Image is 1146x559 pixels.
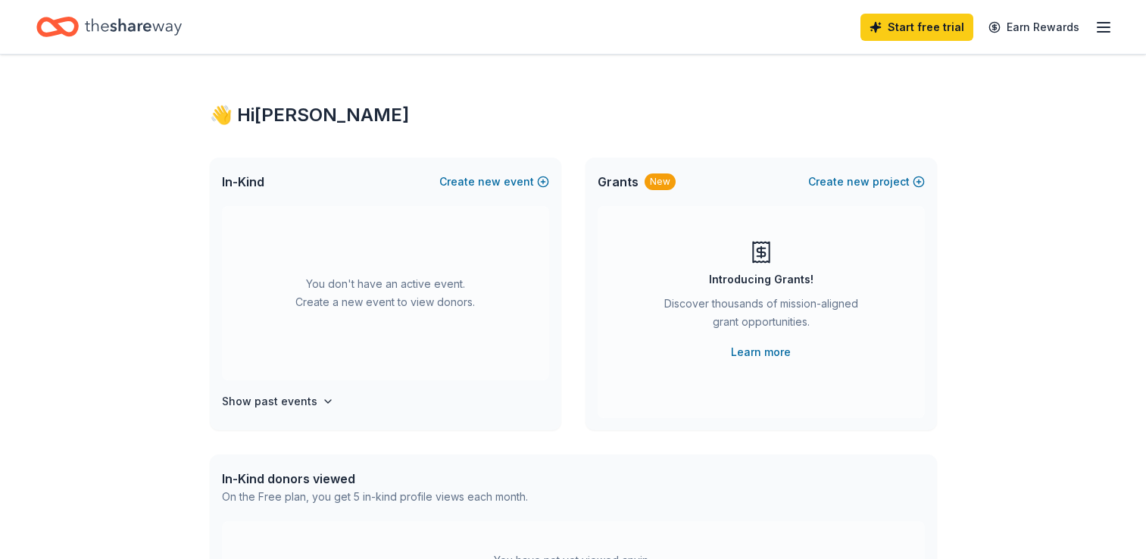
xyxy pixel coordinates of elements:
div: New [645,173,676,190]
a: Earn Rewards [979,14,1088,41]
button: Show past events [222,392,334,411]
div: Discover thousands of mission-aligned grant opportunities. [658,295,864,337]
button: Createnewevent [439,173,549,191]
div: You don't have an active event. Create a new event to view donors. [222,206,549,380]
a: Learn more [731,343,791,361]
div: On the Free plan, you get 5 in-kind profile views each month. [222,488,528,506]
span: Grants [598,173,639,191]
span: In-Kind [222,173,264,191]
a: Start free trial [860,14,973,41]
div: 👋 Hi [PERSON_NAME] [210,103,937,127]
span: new [478,173,501,191]
div: Introducing Grants! [709,270,813,289]
h4: Show past events [222,392,317,411]
span: new [847,173,870,191]
div: In-Kind donors viewed [222,470,528,488]
button: Createnewproject [808,173,925,191]
a: Home [36,9,182,45]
